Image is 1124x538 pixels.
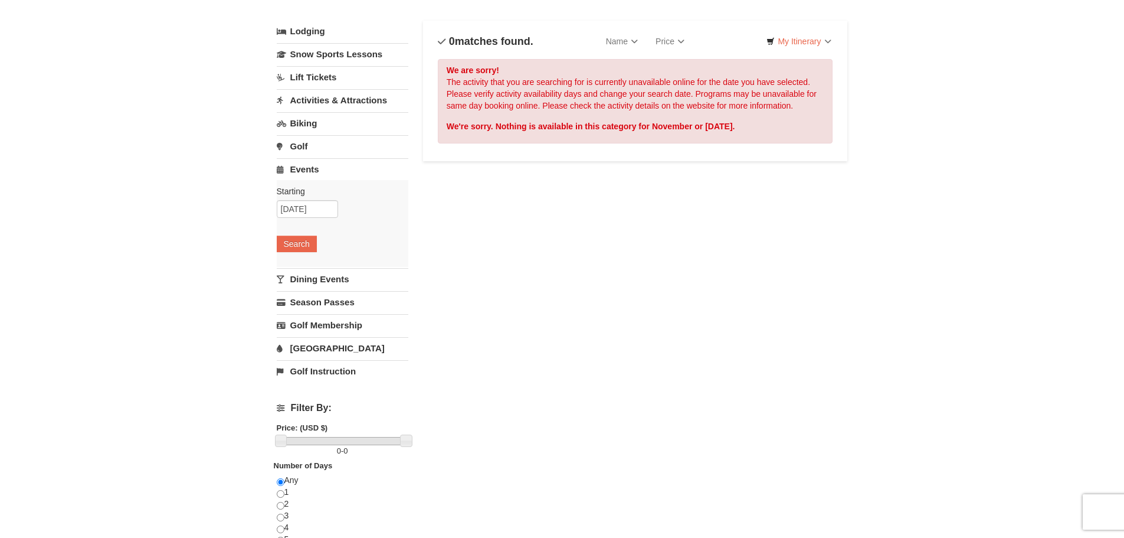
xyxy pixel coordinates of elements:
strong: Number of Days [274,461,333,470]
a: Dining Events [277,268,408,290]
a: Activities & Attractions [277,89,408,111]
a: [GEOGRAPHIC_DATA] [277,337,408,359]
label: Starting [277,185,399,197]
a: Snow Sports Lessons [277,43,408,65]
a: Lodging [277,21,408,42]
a: Lift Tickets [277,66,408,88]
a: Name [597,30,647,53]
div: The activity that you are searching for is currently unavailable online for the date you have sel... [438,59,833,144]
strong: We are sorry! [447,66,499,75]
a: Price [647,30,693,53]
span: 0 [449,35,455,47]
strong: Price: (USD $) [277,423,328,432]
h4: Filter By: [277,403,408,413]
a: Golf Instruction [277,360,408,382]
label: - [277,445,408,457]
a: Golf Membership [277,314,408,336]
button: Search [277,236,317,252]
span: 0 [337,446,341,455]
a: Biking [277,112,408,134]
div: We're sorry. Nothing is available in this category for November or [DATE]. [447,120,824,132]
h4: matches found. [438,35,533,47]
a: Season Passes [277,291,408,313]
span: 0 [343,446,348,455]
a: My Itinerary [759,32,838,50]
a: Golf [277,135,408,157]
a: Events [277,158,408,180]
